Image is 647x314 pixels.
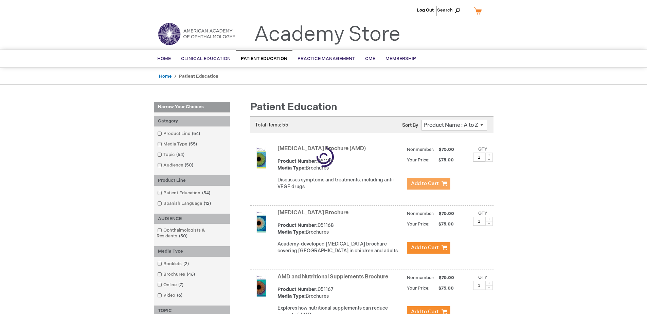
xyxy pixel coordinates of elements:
a: Online7 [156,282,186,288]
div: 051197 Brochures [277,158,403,172]
a: Media Type55 [156,141,200,148]
div: Media Type [154,246,230,257]
strong: Nonmember: [407,145,434,154]
input: Qty [473,217,485,226]
span: Membership [385,56,416,61]
a: [MEDICAL_DATA] Brochure [277,210,348,216]
img: AMD and Nutritional Supplements Brochure [250,275,272,297]
strong: Nonmember: [407,274,434,282]
a: [MEDICAL_DATA] Brochure (AMD) [277,145,366,152]
img: Amblyopia Brochure [250,211,272,233]
span: $75.00 [438,275,455,280]
strong: Product Number: [277,158,318,164]
span: Total items: 55 [255,122,288,128]
a: CME [360,51,380,67]
a: Audience50 [156,162,196,169]
span: 6 [175,293,184,298]
button: Add to Cart [407,178,450,190]
span: $75.00 [438,147,455,152]
strong: Product Number: [277,222,318,228]
span: 12 [202,201,213,206]
a: Practice Management [292,51,360,67]
span: 46 [185,272,197,277]
strong: Your Price: [407,286,430,291]
a: Ophthalmologists & Residents50 [156,227,228,239]
label: Qty [478,211,487,216]
strong: Nonmember: [407,210,434,218]
span: Search [437,3,463,17]
a: Home [159,74,172,79]
span: 7 [177,282,185,288]
span: $75.00 [438,211,455,216]
span: Practice Management [298,56,355,61]
span: Add to Cart [411,180,439,187]
div: 051168 Brochures [277,222,403,236]
p: Academy-developed [MEDICAL_DATA] brochure covering [GEOGRAPHIC_DATA] in children and adults. [277,241,403,254]
div: AUDIENCE [154,214,230,224]
span: Patient Education [241,56,287,61]
span: 50 [183,162,195,168]
label: Qty [478,146,487,152]
span: CME [365,56,375,61]
a: Spanish Language12 [156,200,214,207]
label: Qty [478,275,487,280]
input: Qty [473,153,485,162]
p: Discusses symptoms and treatments, including anti-VEGF drugs [277,177,403,190]
div: 051167 Brochures [277,286,403,300]
a: Patient Education54 [156,190,213,196]
span: Add to Cart [411,244,439,251]
a: Membership [380,51,421,67]
span: 54 [175,152,186,157]
span: 50 [177,233,189,239]
a: Brochures46 [156,271,198,278]
strong: Media Type: [277,293,306,299]
span: 55 [187,141,199,147]
strong: Your Price: [407,157,430,163]
span: Patient Education [250,101,337,113]
a: Clinical Education [176,51,236,67]
a: Patient Education [236,50,292,67]
a: Video6 [156,292,185,299]
strong: Narrow Your Choices [154,102,230,113]
span: Home [157,56,171,61]
strong: Your Price: [407,221,430,227]
strong: Media Type: [277,229,306,235]
span: 54 [190,131,202,136]
img: Age-Related Macular Degeneration Brochure (AMD) [250,147,272,169]
span: Clinical Education [181,56,231,61]
a: Product Line54 [156,131,203,137]
a: Academy Store [254,22,400,47]
span: $75.00 [431,157,455,163]
div: Category [154,116,230,126]
label: Sort By [402,122,418,128]
div: Product Line [154,175,230,186]
button: Add to Cart [407,242,450,254]
strong: Patient Education [179,74,218,79]
strong: Media Type: [277,165,306,171]
span: 54 [200,190,212,196]
span: $75.00 [431,221,455,227]
strong: Product Number: [277,287,318,292]
a: Topic54 [156,152,187,158]
span: $75.00 [431,286,455,291]
span: 2 [182,261,191,267]
a: AMD and Nutritional Supplements Brochure [277,274,388,280]
a: Booklets2 [156,261,192,267]
input: Qty [473,281,485,290]
a: Log Out [417,7,434,13]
